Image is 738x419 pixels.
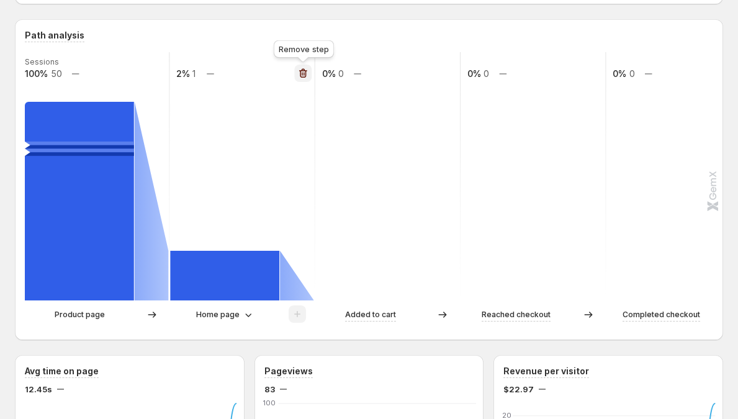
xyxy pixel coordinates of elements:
[322,68,336,79] text: 0%
[25,57,59,66] text: Sessions
[25,383,52,395] span: 12.45s
[264,383,275,395] span: 83
[263,399,276,407] text: 100
[345,309,396,321] p: Added to cart
[482,309,551,321] p: Reached checkout
[484,68,489,79] text: 0
[338,68,344,79] text: 0
[192,68,196,79] text: 1
[503,365,589,377] h3: Revenue per visitor
[25,365,99,377] h3: Avg time on page
[55,309,105,321] p: Product page
[264,365,313,377] h3: Pageviews
[503,383,534,395] span: $22.97
[613,68,626,79] text: 0%
[176,68,190,79] text: 2%
[623,309,700,321] p: Completed checkout
[25,29,84,42] h3: Path analysis
[467,68,481,79] text: 0%
[629,68,635,79] text: 0
[51,68,62,79] text: 50
[196,309,240,321] p: Home page
[25,68,48,79] text: 100%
